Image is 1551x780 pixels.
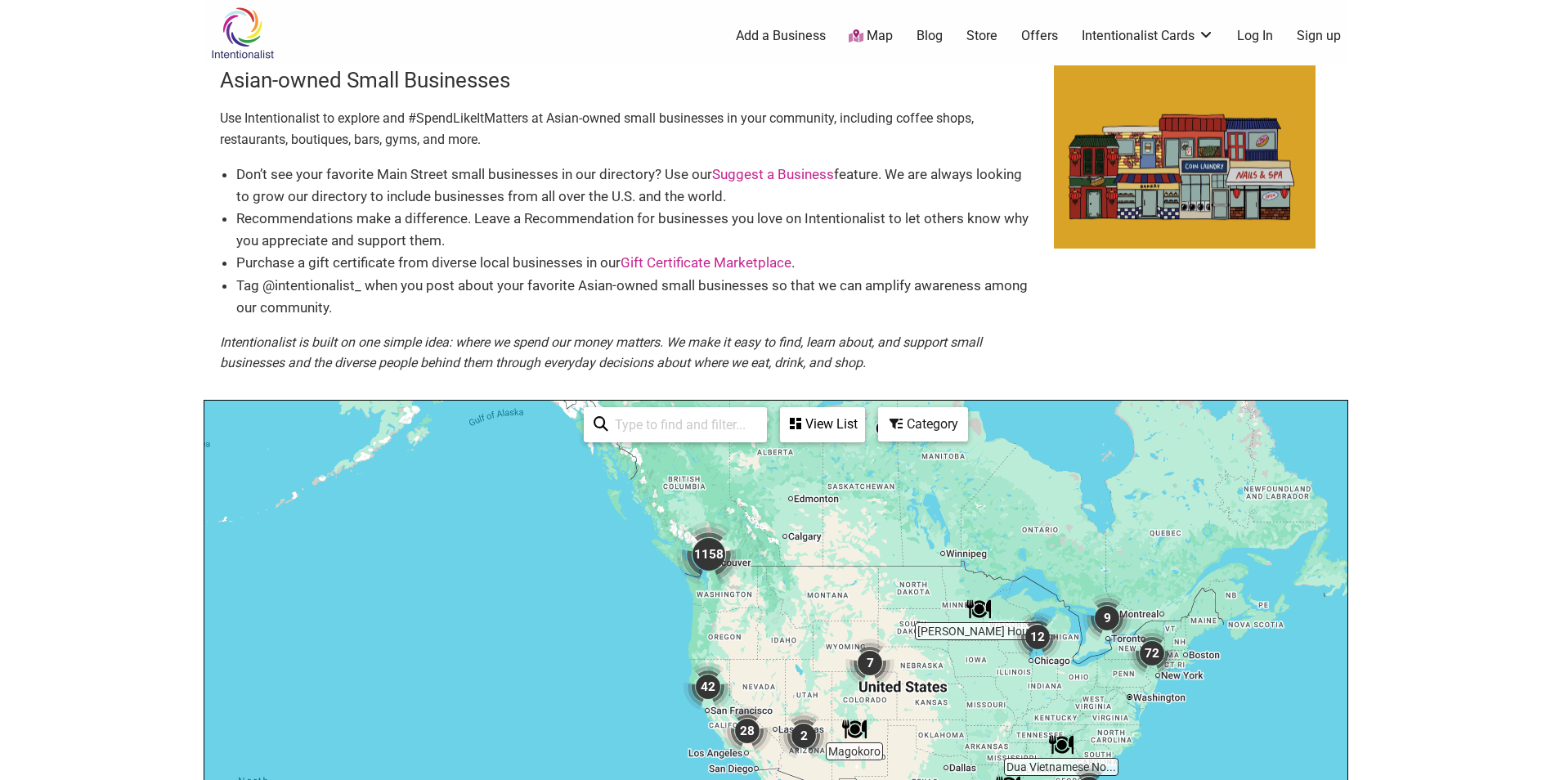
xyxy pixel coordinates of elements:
img: Intentionalist [204,7,281,60]
h3: Asian-owned Small Businesses [220,65,1038,95]
img: AAPIHM_square-min-scaled.jpg [1054,65,1316,249]
div: 7 [845,639,894,688]
li: Tag @intentionalist_ when you post about your favorite Asian-owned small businesses so that we ca... [236,275,1038,319]
input: Type to find and filter... [608,409,757,441]
a: Blog [917,27,943,45]
div: 28 [723,706,772,755]
div: 2 [779,711,828,760]
a: Store [966,27,997,45]
div: Type to search and filter [584,407,767,442]
div: Filter by category [878,407,968,442]
div: See a list of the visible businesses [780,407,865,442]
li: Don’t see your favorite Main Street small businesses in our directory? Use our feature. We are al... [236,164,1038,208]
a: Suggest a Business [712,166,834,182]
div: 9 [1083,594,1132,643]
a: Intentionalist Cards [1082,27,1214,45]
a: Gift Certificate Marketplace [621,254,791,271]
p: Use Intentionalist to explore and #SpendLikeItMatters at Asian-owned small businesses in your com... [220,108,1038,150]
a: Offers [1021,27,1058,45]
a: Add a Business [736,27,826,45]
a: Map [849,27,893,46]
div: 1158 [676,522,742,587]
div: Kimchi Tofu House [966,597,991,621]
div: 42 [684,662,733,711]
em: Intentionalist is built on one simple idea: where we spend our money matters. We make it easy to ... [220,334,982,371]
a: Sign up [1297,27,1341,45]
div: View List [782,409,863,440]
div: Category [880,409,966,440]
li: Purchase a gift certificate from diverse local businesses in our . [236,252,1038,274]
div: 12 [1013,612,1062,661]
div: Magokoro [842,717,867,742]
a: Log In [1237,27,1273,45]
div: 72 [1127,629,1177,678]
li: Recommendations make a difference. Leave a Recommendation for businesses you love on Intentionali... [236,208,1038,252]
div: Dua Vietnamese Noodle Soup [1049,733,1074,757]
